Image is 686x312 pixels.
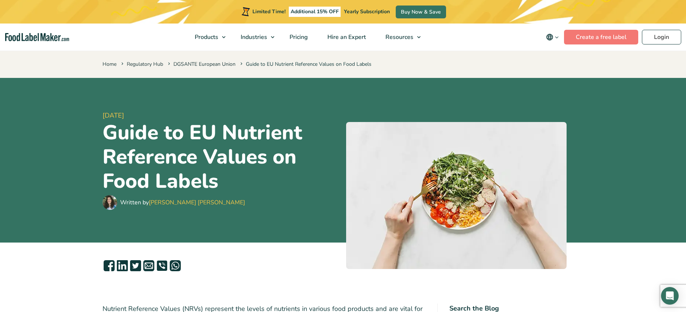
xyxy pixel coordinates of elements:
span: Products [193,33,219,41]
a: Products [185,24,229,51]
a: Regulatory Hub [127,61,163,68]
a: Resources [376,24,424,51]
span: Guide to EU Nutrient Reference Values on Food Labels [239,61,371,68]
a: Home [103,61,116,68]
a: Buy Now & Save [396,6,446,18]
span: Hire an Expert [325,33,367,41]
div: Written by [120,198,245,207]
div: Open Intercom Messenger [661,287,679,305]
span: Limited Time! [252,8,285,15]
a: [PERSON_NAME] [PERSON_NAME] [149,198,245,207]
a: DGSANTE European Union [173,61,236,68]
a: Hire an Expert [318,24,374,51]
span: Industries [238,33,268,41]
a: Industries [231,24,278,51]
a: Create a free label [564,30,638,44]
a: Login [642,30,681,44]
span: Pricing [287,33,309,41]
h1: Guide to EU Nutrient Reference Values on Food Labels [103,121,340,193]
span: Yearly Subscription [344,8,390,15]
a: Pricing [280,24,316,51]
span: Resources [383,33,414,41]
span: Additional 15% OFF [289,7,341,17]
img: Maria Abi Hanna - Food Label Maker [103,195,117,210]
span: [DATE] [103,111,340,121]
